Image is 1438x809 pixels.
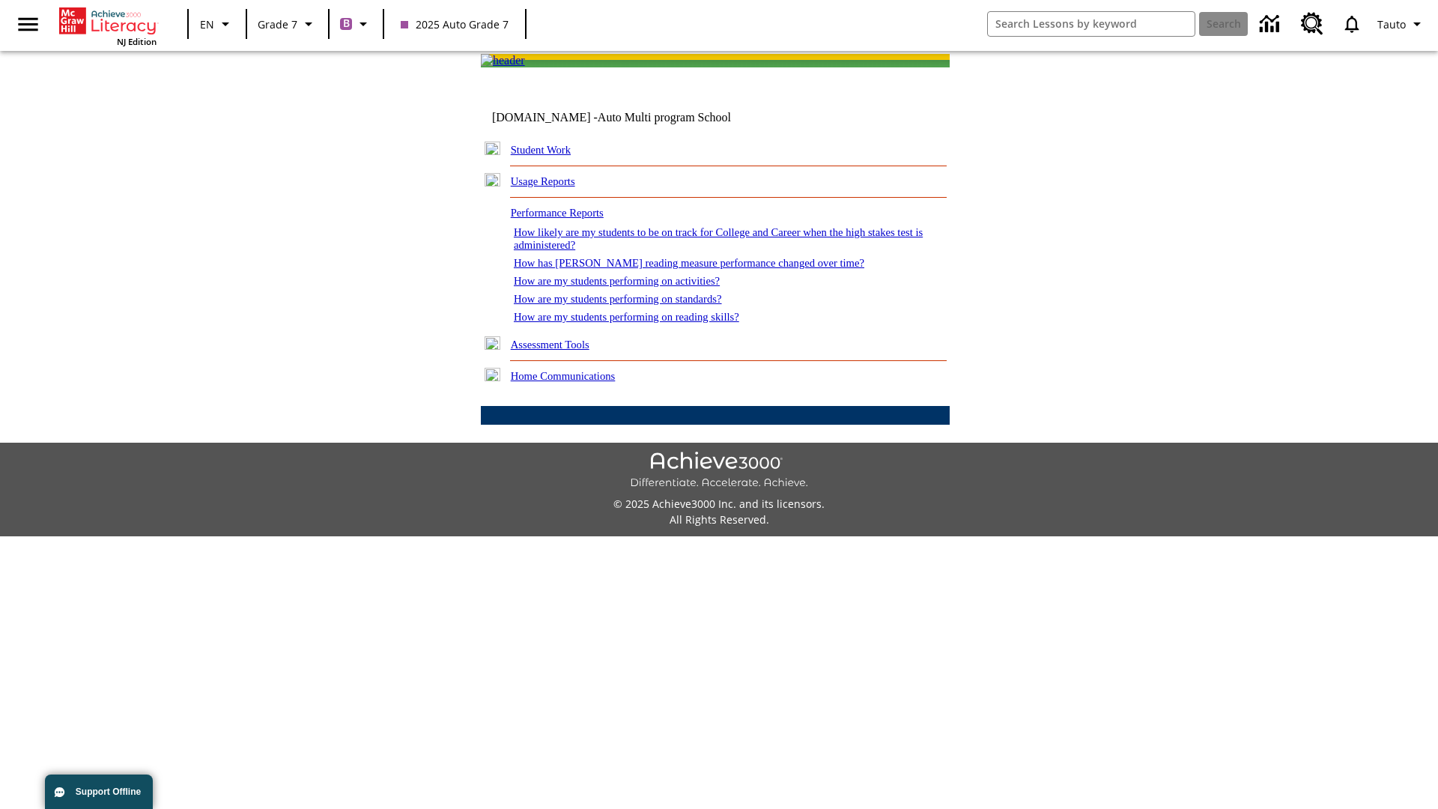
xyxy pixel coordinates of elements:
[252,10,324,37] button: Grade: Grade 7, Select a grade
[514,257,864,269] a: How has [PERSON_NAME] reading measure performance changed over time?
[511,339,589,351] a: Assessment Tools
[511,175,575,187] a: Usage Reports
[343,14,350,33] span: B
[485,173,500,187] img: plus.gif
[200,16,214,32] span: EN
[1292,4,1332,44] a: Resource Center, Will open in new tab
[485,336,500,350] img: plus.gif
[258,16,297,32] span: Grade 7
[45,775,153,809] button: Support Offline
[514,275,720,287] a: How are my students performing on activities?
[334,10,378,37] button: Boost Class color is purple. Change class color
[193,10,241,37] button: Language: EN, Select a language
[514,226,923,251] a: How likely are my students to be on track for College and Career when the high stakes test is adm...
[511,144,571,156] a: Student Work
[401,16,509,32] span: 2025 Auto Grade 7
[1332,4,1371,43] a: Notifications
[485,368,500,381] img: plus.gif
[485,204,500,218] img: minus.gif
[76,787,141,797] span: Support Offline
[1371,10,1432,37] button: Profile/Settings
[988,12,1195,36] input: search field
[117,36,157,47] span: NJ Edition
[59,4,157,47] div: Home
[481,54,525,67] img: header
[514,311,739,323] a: How are my students performing on reading skills?
[511,207,604,219] a: Performance Reports
[511,370,616,382] a: Home Communications
[630,452,808,490] img: Achieve3000 Differentiate Accelerate Achieve
[1377,16,1406,32] span: Tauto
[514,293,722,305] a: How are my students performing on standards?
[492,111,768,124] td: [DOMAIN_NAME] -
[598,111,731,124] nobr: Auto Multi program School
[485,142,500,155] img: plus.gif
[6,2,50,46] button: Open side menu
[1251,4,1292,45] a: Data Center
